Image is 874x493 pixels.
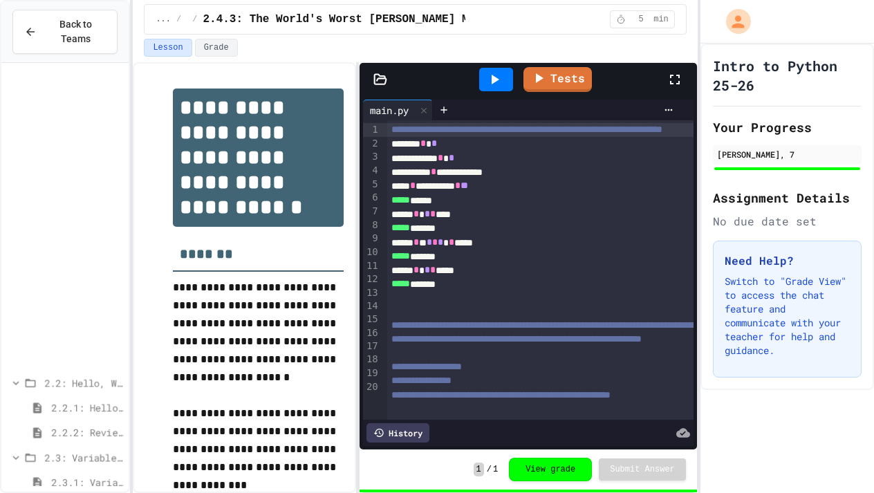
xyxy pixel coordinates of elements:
div: No due date set [713,213,862,230]
div: 15 [363,313,380,326]
h3: Need Help? [725,252,850,269]
span: / [192,14,197,25]
span: / [176,14,181,25]
span: min [653,14,669,25]
div: 13 [363,286,380,299]
span: 2.4.3: The World's Worst [PERSON_NAME] Market [203,11,501,28]
div: 9 [363,232,380,245]
span: Submit Answer [610,464,675,475]
div: 10 [363,245,380,259]
div: [PERSON_NAME], 7 [717,148,857,160]
div: 20 [363,380,380,394]
div: 3 [363,150,380,164]
p: Switch to "Grade View" to access the chat feature and communicate with your teacher for help and ... [725,275,850,357]
div: 14 [363,299,380,313]
span: 5 [630,14,652,25]
div: 17 [363,339,380,353]
div: 2 [363,137,380,151]
div: 8 [363,218,380,232]
span: 1 [474,463,484,476]
div: 4 [363,164,380,178]
div: main.py [363,103,416,118]
a: Tests [523,67,592,92]
div: 11 [363,259,380,273]
div: 1 [363,123,380,137]
div: History [366,423,429,443]
div: 16 [363,326,380,340]
button: Submit Answer [599,458,686,481]
span: Back to Teams [45,17,106,46]
span: ... [156,14,171,25]
div: 12 [363,272,380,286]
span: / [487,464,492,475]
button: Back to Teams [12,10,118,54]
div: 18 [363,353,380,366]
h1: Intro to Python 25-26 [713,56,862,95]
div: My Account [712,6,754,37]
div: 5 [363,178,380,192]
h2: Assignment Details [713,188,862,207]
div: main.py [363,100,433,120]
div: 19 [363,366,380,380]
button: View grade [509,458,592,481]
h2: Your Progress [713,118,862,137]
div: 7 [363,205,380,218]
div: 6 [363,191,380,205]
button: Grade [195,39,238,57]
span: 1 [493,464,498,475]
button: Lesson [144,39,192,57]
